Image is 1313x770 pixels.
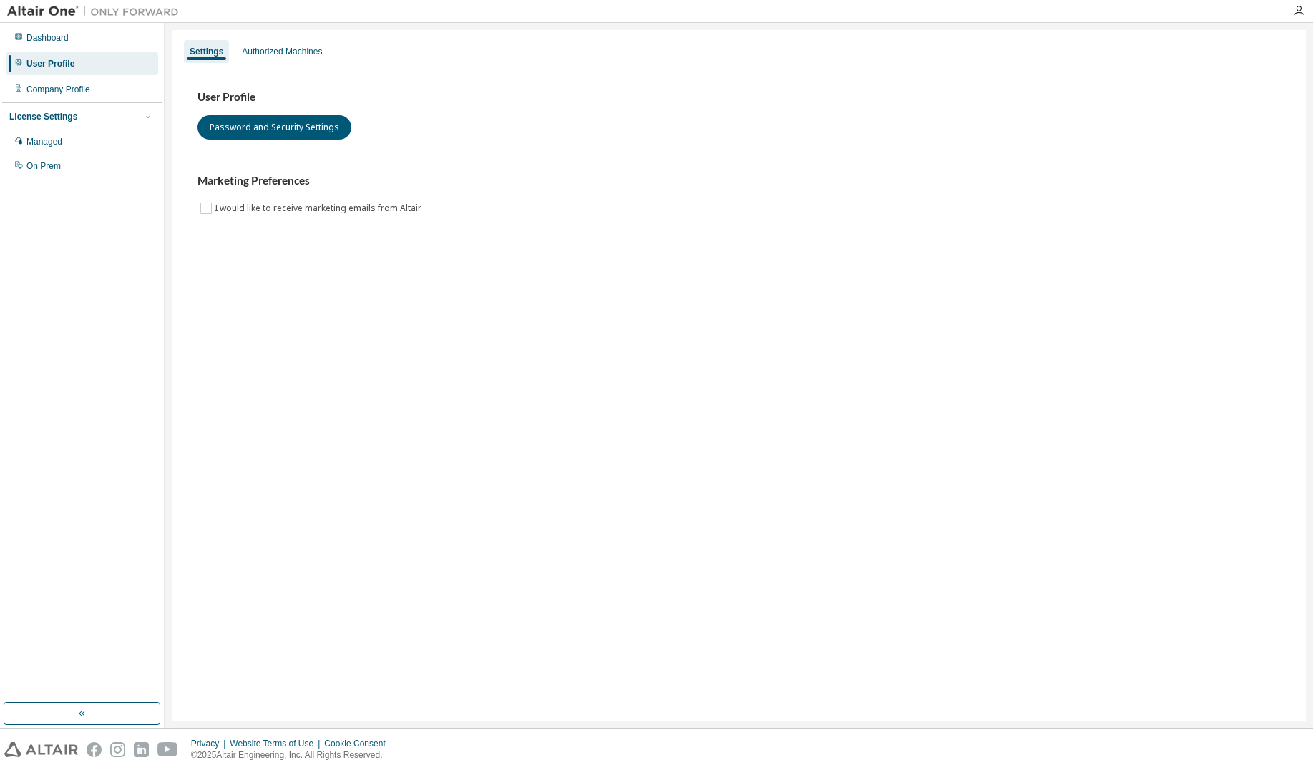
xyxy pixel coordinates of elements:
img: facebook.svg [87,742,102,757]
div: Authorized Machines [242,46,322,57]
div: Company Profile [26,84,90,95]
div: Website Terms of Use [230,738,324,749]
img: altair_logo.svg [4,742,78,757]
img: Altair One [7,4,186,19]
div: Dashboard [26,32,69,44]
div: Privacy [191,738,230,749]
button: Password and Security Settings [197,115,351,140]
div: Cookie Consent [324,738,394,749]
div: Managed [26,136,62,147]
h3: Marketing Preferences [197,174,1280,188]
div: On Prem [26,160,61,172]
img: instagram.svg [110,742,125,757]
div: License Settings [9,111,77,122]
div: User Profile [26,58,74,69]
img: linkedin.svg [134,742,149,757]
div: Settings [190,46,223,57]
img: youtube.svg [157,742,178,757]
p: © 2025 Altair Engineering, Inc. All Rights Reserved. [191,749,394,761]
h3: User Profile [197,90,1280,104]
label: I would like to receive marketing emails from Altair [215,200,424,217]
